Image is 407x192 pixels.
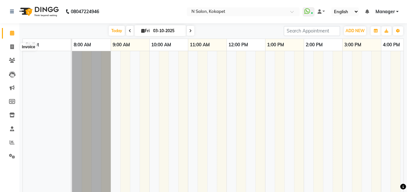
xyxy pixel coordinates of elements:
span: Today [109,26,125,36]
a: 8:00 AM [72,40,93,50]
span: ADD NEW [346,28,365,33]
input: 2025-10-03 [151,26,183,36]
a: 4:00 PM [381,40,402,50]
a: 12:00 PM [227,40,250,50]
a: 10:00 AM [150,40,173,50]
button: ADD NEW [344,26,366,35]
a: 2:00 PM [304,40,324,50]
span: Manager [375,8,395,15]
div: Invoice [20,43,37,51]
span: Fri [140,28,151,33]
img: logo [16,3,60,21]
a: 1:00 PM [265,40,286,50]
a: 9:00 AM [111,40,132,50]
input: Search Appointment [284,26,340,36]
a: 3:00 PM [343,40,363,50]
a: 11:00 AM [188,40,211,50]
b: 08047224946 [71,3,99,21]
